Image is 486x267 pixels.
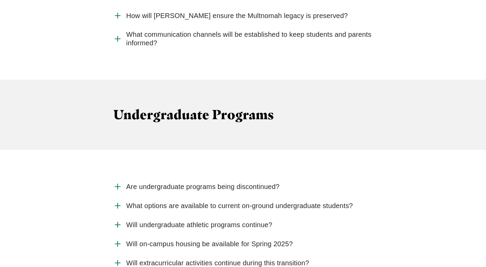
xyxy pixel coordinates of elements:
[126,202,353,210] span: What options are available to current on-ground undergraduate students?
[126,30,373,47] span: What communication channels will be established to keep students and parents informed?
[113,107,373,123] h3: Undergraduate Programs
[126,221,272,229] span: Will undergraduate athletic programs continue?
[126,240,293,248] span: Will on-campus housing be available for Spring 2025?
[126,12,348,20] span: How will [PERSON_NAME] ensure the Multnomah legacy is preserved?
[126,183,280,191] span: Are undergraduate programs being discontinued?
